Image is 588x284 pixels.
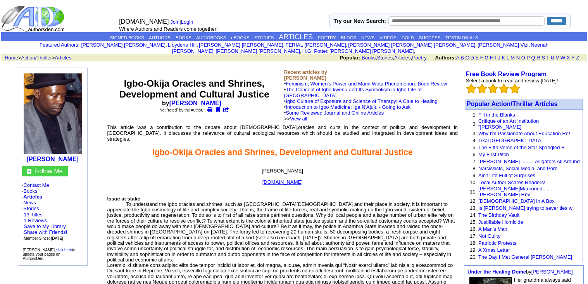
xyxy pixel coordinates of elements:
font: • [284,104,410,122]
font: 12. [470,198,477,204]
b: Recent articles by [PERSON_NAME] [284,69,327,81]
b: Issue at stake [107,196,140,202]
a: [PERSON_NAME] [27,156,79,162]
b: Popular: [340,55,360,61]
a: [PERSON_NAME] [PERSON_NAME] [329,48,414,54]
font: • [284,81,447,122]
img: bigemptystars.png [477,84,487,94]
font: • [284,98,438,122]
a: [DOMAIN_NAME] [262,179,303,185]
font: > > [2,55,71,61]
a: Books [362,55,376,61]
font: 4. [472,138,477,143]
a: J [498,55,500,61]
a: [PERSON_NAME]Marooned.......[PERSON_NAME] Rev [478,186,552,197]
font: 10. [470,179,477,185]
font: 1. [472,112,477,118]
a: Ain't Life Full of Surprises [478,172,535,178]
a: 13 Titles [24,212,42,218]
a: Contact Me [23,182,49,188]
a: W [560,55,565,61]
a: O [521,55,525,61]
img: bigemptystars.png [499,84,509,94]
i: The Punch [276,235,300,240]
a: Free Book Review Program [466,71,547,77]
a: [DEMOGRAPHIC_DATA] In A Box [478,198,555,204]
a: L [507,55,509,61]
a: S [541,55,545,61]
span: Igbo-Okija Oracles and Shrines, Development and Cultural Justice [152,148,413,157]
font: 17. [470,233,477,239]
a: D [470,55,474,61]
a: [PERSON_NAME] ......... Alligators All Around [478,159,580,164]
a: The Day I Met General [PERSON_NAME] [478,254,572,260]
a: Share with Friends! [24,229,67,235]
a: TESTIMONIALS [445,35,478,40]
font: , , , [340,55,586,61]
a: Articles [55,55,72,61]
a: V [556,55,559,61]
font: i [415,49,416,54]
a: Stories [377,55,393,61]
font: | [170,19,196,25]
img: 100846.jpg [24,73,82,154]
font: 11. [470,189,477,195]
img: bigemptystars.png [510,84,520,94]
a: Poetry [412,55,427,61]
font: i [198,43,199,47]
a: SIGNED BOOKS [110,35,144,40]
a: [PERSON_NAME] [PERSON_NAME] [PERSON_NAME] [348,42,475,48]
a: B [460,55,464,61]
a: Articles [23,194,42,200]
a: Z [576,55,579,61]
a: [PERSON_NAME] Vizi [478,42,528,48]
a: The Concept of Igbo kwenu and Its Symbolism in Igbo Life of [GEOGRAPHIC_DATA] [284,87,422,98]
font: i [167,43,168,47]
a: H [490,55,493,61]
a: Not Guilty [478,233,500,239]
a: Justifiable Homicide [478,219,523,225]
font: This article was a contribution to the debate about [DEMOGRAPHIC_DATA],oracles and cults in the c... [107,124,458,142]
a: R [536,55,540,61]
b: by [162,100,226,106]
a: Critique of an Art Institution “[PERSON_NAME] [478,118,539,130]
img: bigemptystars.png [466,84,476,94]
font: Popular Action/Thriller Articles [467,101,557,107]
b: Authors: [435,55,456,61]
font: 9. [472,172,477,178]
div: [PERSON_NAME] [107,168,458,174]
a: Patriotic Protests [478,240,516,246]
a: Q [531,55,535,61]
a: ARTICLES [279,33,313,41]
font: 18. [470,240,477,246]
a: Fill in the Blanks [478,112,515,118]
font: 2. [472,121,477,127]
a: Articles [394,55,411,61]
font: 20. [470,254,477,260]
font: i [329,49,329,54]
a: [PERSON_NAME] [169,100,221,106]
font: · · · [22,223,67,241]
font: · · · · · [22,182,83,241]
font: : [40,42,79,48]
a: A Man's Man [478,226,507,232]
font: [DOMAIN_NAME] [119,18,169,25]
a: AUDIOBOOKS [196,35,226,40]
font: , , , , , , , , , , [81,42,548,54]
label: Try our New Search: [334,18,386,24]
font: 13. [470,205,477,211]
img: logo_ad.gif [1,5,66,32]
a: The Birthday Vault [478,212,519,218]
a: Featured Authors [40,42,78,48]
font: 15. [470,219,477,225]
a: POETRY [318,35,336,40]
a: I [495,55,497,61]
font: Select a book to read and review [DATE]! [466,78,558,84]
a: [PERSON_NAME] [PERSON_NAME] [81,42,165,48]
a: E [475,55,479,61]
a: Join [170,19,179,25]
a: FERIAL [PERSON_NAME] [285,42,346,48]
a: Save to My Library [24,223,66,229]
